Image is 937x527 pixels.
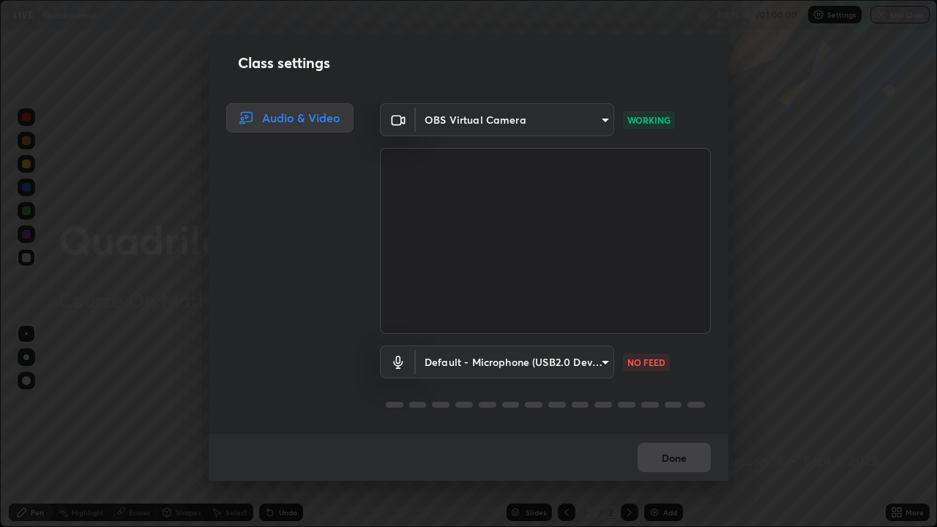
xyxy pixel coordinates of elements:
[226,103,354,132] div: Audio & Video
[627,356,665,369] p: NO FEED
[416,103,614,136] div: OBS Virtual Camera
[416,345,614,378] div: OBS Virtual Camera
[627,113,671,127] p: WORKING
[238,52,330,74] h2: Class settings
